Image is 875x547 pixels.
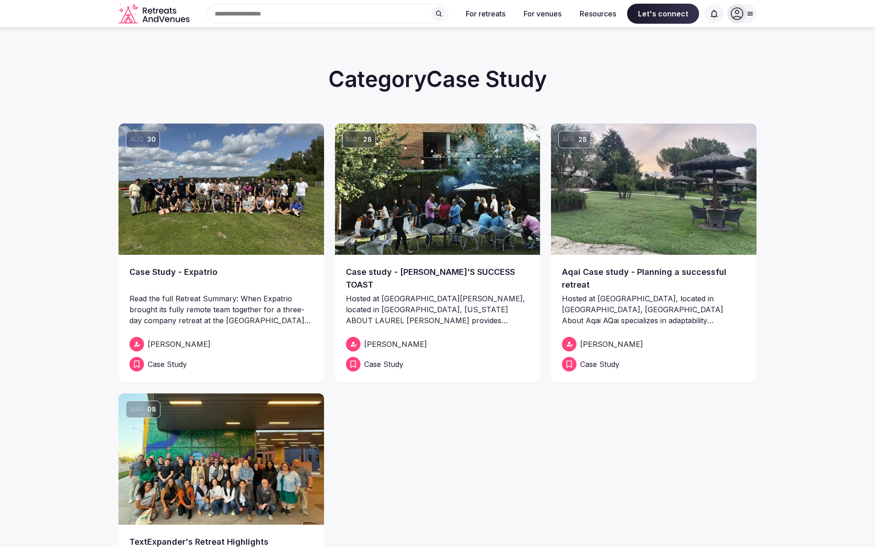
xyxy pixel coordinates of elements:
span: Case Study [580,359,619,370]
span: 30 [147,135,156,144]
span: Let's connect [627,4,699,24]
a: Aqai Case study - Planning a successful retreat [562,266,746,291]
img: Case Study - Expatrio [118,124,324,255]
span: [PERSON_NAME] [580,339,643,350]
img: TextExpander's Retreat Highlights [118,393,324,525]
p: Hosted at [GEOGRAPHIC_DATA], located in [GEOGRAPHIC_DATA], [GEOGRAPHIC_DATA] About Aqai AQai spec... [562,293,746,326]
a: Case Study - Expatrio [129,266,313,291]
svg: Retreats and Venues company logo [118,4,191,24]
a: [PERSON_NAME] [562,337,746,351]
a: Visit the homepage [118,4,191,24]
a: Case study - [PERSON_NAME]'S SUCCESS TOAST [346,266,530,291]
a: [PERSON_NAME] [346,337,530,351]
span: 28 [578,135,587,144]
a: Case Study [562,357,746,372]
a: Case Study [346,357,530,372]
span: Apr [562,135,575,144]
a: [PERSON_NAME] [129,337,313,351]
span: Case Study [148,359,187,370]
a: Case Study [129,357,313,372]
span: [PERSON_NAME] [148,339,211,350]
span: Aug [130,135,144,144]
a: May28 [335,124,540,255]
button: Resources [572,4,623,24]
span: 28 [363,135,372,144]
h2: Category Case Study [118,64,757,94]
span: Mar [130,405,144,414]
span: Case Study [364,359,403,370]
p: Hosted at [GEOGRAPHIC_DATA][PERSON_NAME], located in [GEOGRAPHIC_DATA], [US_STATE] ABOUT LAUREL [... [346,293,530,326]
p: Read the full Retreat Summary: When Expatrio brought its fully remote team together for a three-d... [129,293,313,326]
img: Aqai Case study - Planning a successful retreat [551,124,757,255]
a: Aug30 [118,124,324,255]
a: Apr28 [551,124,757,255]
button: For retreats [458,4,513,24]
img: Case study - LAUREL'S SUCCESS TOAST [335,124,540,255]
span: May [346,135,360,144]
span: [PERSON_NAME] [364,339,427,350]
a: Mar08 [118,393,324,525]
span: 08 [147,405,156,414]
button: For venues [516,4,569,24]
